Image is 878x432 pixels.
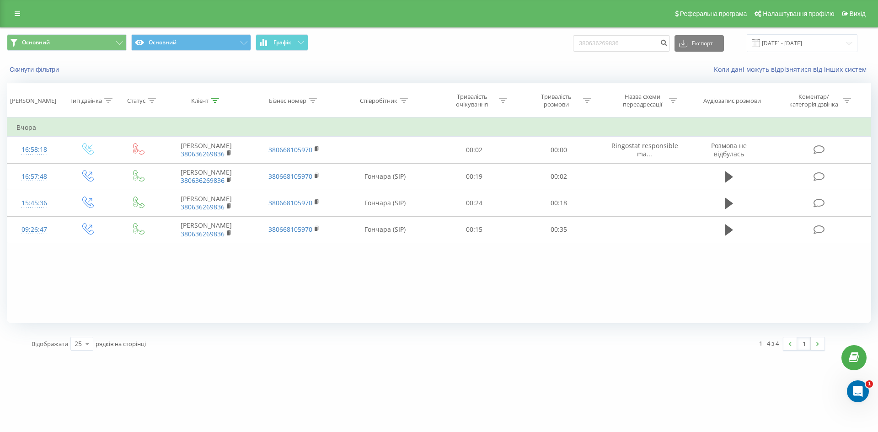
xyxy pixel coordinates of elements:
td: [PERSON_NAME] [162,163,250,190]
td: [PERSON_NAME] [162,137,250,163]
div: 16:57:48 [16,168,52,186]
span: Ringostat responsible ma... [611,141,678,158]
td: 00:02 [516,163,600,190]
div: 25 [75,339,82,348]
td: Гончара (SIP) [337,163,432,190]
a: 380668105970 [268,172,312,181]
td: 00:02 [432,137,516,163]
div: [PERSON_NAME] [10,97,56,105]
button: Основний [7,34,127,51]
td: Гончара (SIP) [337,190,432,216]
td: 00:19 [432,163,516,190]
div: Тривалість розмови [532,93,581,108]
a: 380636269836 [181,176,225,185]
td: Вчора [7,118,871,137]
td: Гончара (SIP) [337,216,432,243]
a: 380668105970 [268,225,312,234]
iframe: Intercom live chat [847,380,869,402]
div: Тривалість очікування [448,93,497,108]
a: Коли дані можуть відрізнятися вiд інших систем [714,65,871,74]
td: 00:35 [516,216,600,243]
td: 00:15 [432,216,516,243]
a: 1 [797,337,811,350]
div: 16:58:18 [16,141,52,159]
div: 15:45:36 [16,194,52,212]
td: [PERSON_NAME] [162,216,250,243]
td: 00:24 [432,190,516,216]
div: Статус [127,97,145,105]
span: Налаштування профілю [763,10,834,17]
td: 00:18 [516,190,600,216]
div: Тип дзвінка [70,97,102,105]
a: 380668105970 [268,198,312,207]
span: Реферальна програма [680,10,747,17]
a: 380668105970 [268,145,312,154]
div: Клієнт [191,97,209,105]
span: рядків на сторінці [96,340,146,348]
a: 380636269836 [181,149,225,158]
div: Співробітник [360,97,397,105]
div: 09:26:47 [16,221,52,239]
td: 00:00 [516,137,600,163]
div: Назва схеми переадресації [618,93,667,108]
button: Експорт [675,35,724,52]
span: Вихід [850,10,866,17]
div: 1 - 4 з 4 [759,339,779,348]
a: 380636269836 [181,229,225,238]
a: 380636269836 [181,203,225,211]
span: 1 [866,380,873,388]
div: Аудіозапис розмови [703,97,761,105]
td: [PERSON_NAME] [162,190,250,216]
span: Відображати [32,340,68,348]
button: Скинути фільтри [7,65,64,74]
div: Бізнес номер [269,97,306,105]
div: Коментар/категорія дзвінка [787,93,841,108]
span: Розмова не відбулась [711,141,747,158]
span: Основний [22,39,50,46]
span: Графік [273,39,291,46]
button: Графік [256,34,308,51]
input: Пошук за номером [573,35,670,52]
button: Основний [131,34,251,51]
